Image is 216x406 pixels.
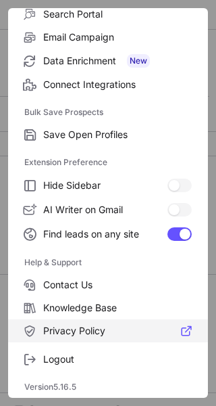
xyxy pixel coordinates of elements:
span: Logout [43,353,192,365]
label: Help & Support [24,252,192,273]
label: Data Enrichment New [8,49,208,73]
span: Find leads on any site [43,228,167,240]
label: Email Campaign [8,26,208,49]
div: Version 5.16.5 [8,376,208,398]
label: Search Portal [8,3,208,26]
span: New [127,54,150,68]
span: Search Portal [43,8,192,20]
label: Find leads on any site [8,222,208,246]
span: Data Enrichment [43,54,192,68]
span: Hide Sidebar [43,179,167,191]
span: Email Campaign [43,31,192,43]
span: Knowledge Base [43,302,192,314]
span: Connect Integrations [43,78,192,91]
label: Bulk Save Prospects [24,101,192,123]
label: Knowledge Base [8,296,208,319]
span: Save Open Profiles [43,129,192,141]
label: Hide Sidebar [8,173,208,198]
span: Privacy Policy [43,325,192,337]
label: AI Writer on Gmail [8,198,208,222]
label: Extension Preference [24,152,192,173]
label: Connect Integrations [8,73,208,96]
label: Logout [8,348,208,371]
label: Privacy Policy [8,319,208,342]
label: Save Open Profiles [8,123,208,146]
span: Contact Us [43,279,192,291]
label: Contact Us [8,273,208,296]
span: AI Writer on Gmail [43,204,167,216]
